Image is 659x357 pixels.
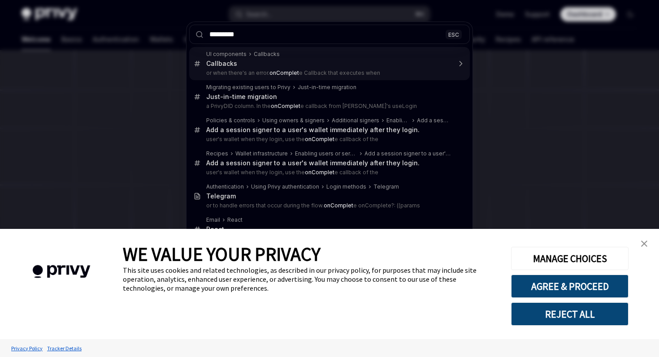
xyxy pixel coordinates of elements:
[13,252,109,291] img: company logo
[206,169,451,176] p: user's wallet when they login, use the e callback of the
[305,136,334,142] b: onComplet
[251,183,319,190] div: Using Privy authentication
[45,340,84,356] a: Tracker Details
[206,216,220,224] div: Email
[511,275,629,298] button: AGREE & PROCEED
[635,235,653,253] a: close banner
[206,225,224,233] div: React
[206,126,420,134] div: Add a session signer to a user's wallet immediately after they login.
[386,117,410,124] div: Enabling users or servers to execute transactions
[269,69,299,76] b: onComplet
[123,242,321,266] span: WE VALUE YOUR PRIVACY
[254,51,280,58] div: Callbacks
[206,192,236,200] div: Telegram
[417,117,451,124] div: Add a session signer to a user's wallet immediately after they login.
[206,60,237,68] div: Callbacks
[305,169,334,176] b: onComplet
[206,150,228,157] div: Recipes
[227,216,243,224] div: React
[373,183,399,190] div: Telegram
[332,117,379,124] div: Additional signers
[511,247,629,270] button: MANAGE CHOICES
[206,51,247,58] div: UI components
[364,150,451,157] div: Add a session signer to a user's wallet immediately after they login.
[262,117,325,124] div: Using owners & signers
[206,84,290,91] div: Migrating existing users to Privy
[298,84,356,91] div: Just-in-time migration
[446,30,462,39] div: ESC
[235,150,288,157] div: Wallet infrastructure
[271,103,300,109] b: onComplet
[9,340,45,356] a: Privacy Policy
[206,202,451,209] p: or to handle errors that occur during the flow. e onComplete?: ((params
[206,159,420,167] div: Add a session signer to a user's wallet immediately after they login.
[326,183,366,190] div: Login methods
[206,136,451,143] p: user's wallet when they login, use the e callback of the
[295,150,357,157] div: Enabling users or servers to execute transactions
[206,93,277,101] div: Just-in-time migration
[206,69,451,77] p: or when there's an error. e Callback that executes when
[324,202,353,209] b: onComplet
[206,117,255,124] div: Policies & controls
[511,302,629,326] button: REJECT ALL
[206,103,451,110] p: a PrivyDID column. In the e callback from [PERSON_NAME]'s useLogin
[123,266,498,292] div: This site uses cookies and related technologies, as described in our privacy policy, for purposes...
[206,183,244,190] div: Authentication
[641,241,647,247] img: close banner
